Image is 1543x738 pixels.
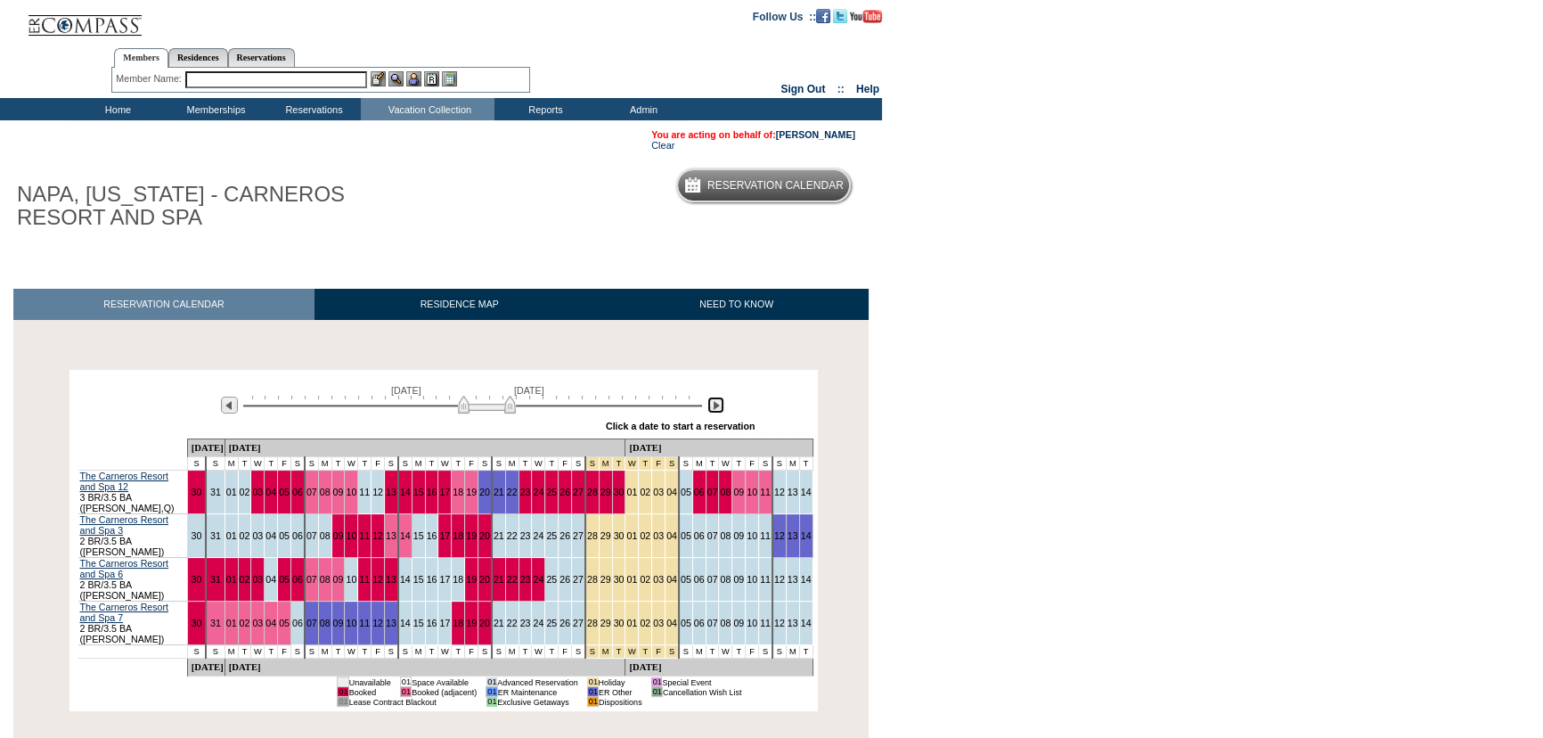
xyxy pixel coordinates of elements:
a: 05 [279,487,290,497]
td: M [225,457,238,471]
a: 19 [466,530,477,541]
a: 04 [666,530,677,541]
a: 07 [306,530,317,541]
img: Next [707,397,724,414]
a: 04 [666,618,677,628]
a: 13 [788,574,798,585]
a: 22 [507,574,518,585]
td: Reservations [263,98,361,120]
a: 22 [507,618,518,628]
img: View [388,71,404,86]
td: Follow Us :: [753,9,816,23]
a: 07 [707,574,718,585]
a: 25 [546,487,557,497]
td: S [290,645,304,659]
a: 04 [265,574,276,585]
td: Independence Day 2026 [585,457,599,471]
a: 01 [226,574,237,585]
td: 2 BR/3.5 BA ([PERSON_NAME]) [78,602,188,645]
td: T [732,457,746,471]
td: W [345,457,358,471]
img: Reservations [424,71,439,86]
a: 08 [320,574,331,585]
div: Click a date to start a reservation [606,421,755,431]
a: 31 [210,618,221,628]
td: 2 BR/3.5 BA ([PERSON_NAME]) [78,558,188,602]
a: 13 [386,530,396,541]
a: 30 [614,487,625,497]
td: M [412,457,425,471]
td: Memberships [165,98,263,120]
td: S [305,457,318,471]
a: 12 [372,487,383,497]
h1: NAPA, [US_STATE] - CARNEROS RESORT AND SPA [13,179,412,234]
a: 01 [626,487,637,497]
a: Reservations [228,48,295,67]
a: 15 [413,574,424,585]
a: 08 [720,530,731,541]
a: 13 [386,574,396,585]
a: 15 [413,530,424,541]
a: 10 [747,618,757,628]
td: S [772,457,786,471]
a: 13 [788,618,798,628]
a: 10 [747,487,757,497]
a: 14 [400,487,411,497]
a: The Carneros Resort and Spa 7 [80,602,169,623]
td: F [371,645,385,659]
a: 03 [252,487,263,497]
a: 30 [192,487,202,497]
a: 24 [533,487,543,497]
td: T [238,457,251,471]
a: 24 [533,618,543,628]
a: 20 [479,618,490,628]
td: S [206,457,225,471]
a: 19 [466,618,477,628]
a: 17 [439,574,450,585]
td: W [251,457,265,471]
td: F [278,457,291,471]
a: 12 [372,574,383,585]
a: 23 [520,574,531,585]
td: S [187,645,206,659]
td: Independence Day 2026 [665,457,679,471]
a: 08 [720,574,731,585]
a: 29 [600,618,611,628]
a: 05 [681,574,691,585]
a: 16 [427,574,437,585]
a: 31 [210,574,221,585]
td: S [305,645,318,659]
td: T [331,645,345,659]
a: 06 [694,530,705,541]
td: Independence Day 2026 [612,457,625,471]
a: 10 [346,618,356,628]
a: 03 [653,530,664,541]
td: S [206,645,225,659]
a: 26 [559,618,570,628]
a: 30 [614,530,625,541]
a: 23 [520,487,531,497]
a: Members [114,48,168,68]
td: M [692,457,706,471]
a: 18 [453,530,463,541]
a: 06 [292,530,303,541]
a: 13 [386,618,396,628]
a: 26 [559,574,570,585]
a: 18 [453,574,463,585]
td: W [438,457,452,471]
a: 14 [400,574,411,585]
img: Impersonate [406,71,421,86]
td: Independence Day 2026 [599,457,612,471]
a: 10 [346,574,356,585]
td: T [265,457,278,471]
img: b_edit.gif [371,71,386,86]
a: 14 [801,487,812,497]
a: 09 [333,574,344,585]
a: 03 [653,487,664,497]
a: 02 [640,487,650,497]
a: 20 [479,574,490,585]
a: 02 [640,530,650,541]
a: 10 [346,530,356,541]
td: Vacation Collection [361,98,494,120]
a: 21 [494,487,504,497]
